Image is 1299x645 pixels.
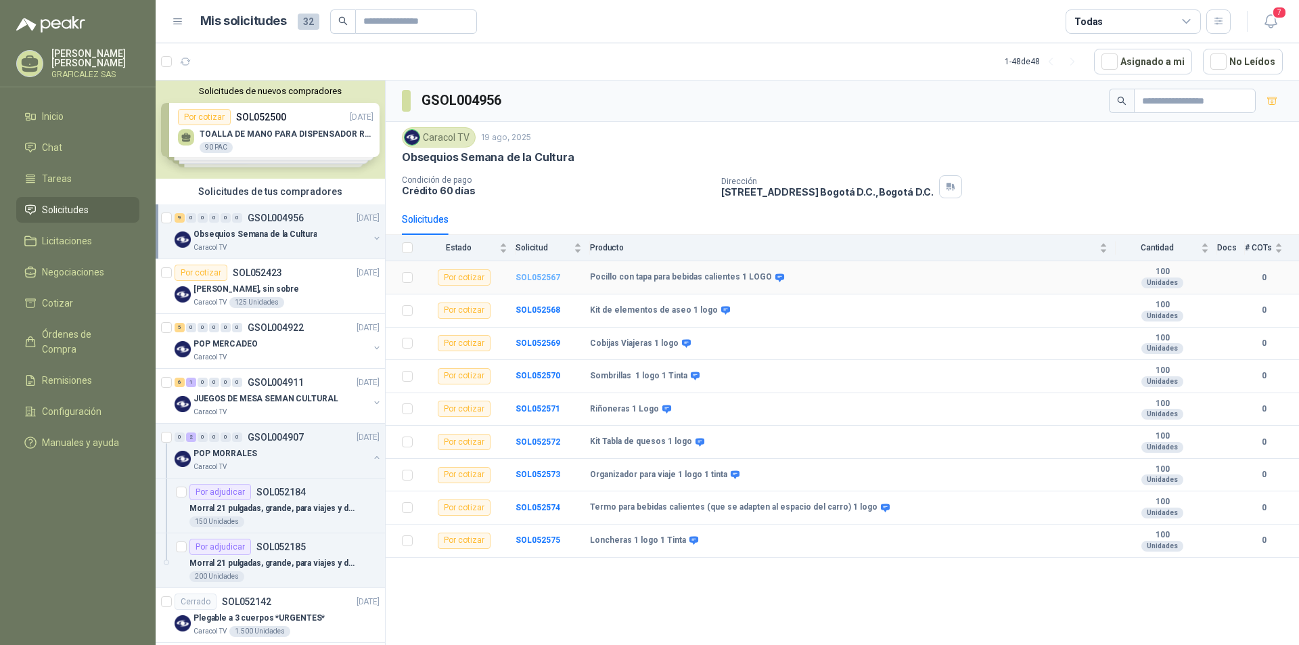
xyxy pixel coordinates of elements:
div: 0 [232,323,242,332]
p: [DATE] [357,431,380,444]
p: POP MORRALES [193,447,257,460]
div: 0 [209,432,219,442]
div: Unidades [1141,343,1183,354]
p: Crédito 60 días [402,185,710,196]
img: Company Logo [175,231,191,248]
div: 0 [186,213,196,223]
span: Remisiones [42,373,92,388]
a: SOL052575 [516,535,560,545]
a: Tareas [16,166,139,192]
p: [DATE] [357,321,380,334]
div: 0 [221,378,231,387]
p: Condición de pago [402,175,710,185]
b: 0 [1245,468,1283,481]
b: 0 [1245,403,1283,416]
a: Cotizar [16,290,139,316]
b: Riñoneras 1 Logo [590,404,659,415]
b: Loncheras 1 logo 1 Tinta [590,535,686,546]
div: 0 [198,213,208,223]
img: Company Logo [175,396,191,412]
a: SOL052572 [516,437,560,447]
h3: GSOL004956 [421,90,503,111]
b: 100 [1116,300,1209,311]
p: Plegable a 3 cuerpos *URGENTES* [193,612,325,625]
p: GRAFICALEZ SAS [51,70,139,79]
button: Solicitudes de nuevos compradores [161,86,380,96]
div: 0 [198,378,208,387]
a: Chat [16,135,139,160]
div: 0 [198,432,208,442]
button: Asignado a mi [1094,49,1192,74]
div: 6 [175,378,185,387]
div: Por cotizar [438,303,491,319]
p: Caracol TV [193,242,227,253]
th: Producto [590,235,1116,261]
div: 0 [198,323,208,332]
img: Logo peakr [16,16,85,32]
a: SOL052571 [516,404,560,414]
span: Chat [42,140,62,155]
a: SOL052567 [516,273,560,282]
a: Inicio [16,104,139,129]
a: Órdenes de Compra [16,321,139,362]
a: Licitaciones [16,228,139,254]
div: 1 - 48 de 48 [1005,51,1083,72]
img: Company Logo [175,341,191,357]
p: Obsequios Semana de la Cultura [402,150,574,164]
a: Por adjudicarSOL052184Morral 21 pulgadas, grande, para viajes y deportes, Negro -Para fecha de en... [156,479,385,533]
div: Por cotizar [438,269,491,286]
p: SOL052185 [256,542,306,552]
div: Unidades [1141,474,1183,485]
button: No Leídos [1203,49,1283,74]
b: Cobijas Viajeras 1 logo [590,338,679,349]
p: [DATE] [357,596,380,608]
b: 100 [1116,464,1209,475]
b: SOL052570 [516,371,560,380]
b: SOL052574 [516,503,560,512]
a: 9 0 0 0 0 0 GSOL004956[DATE] Company LogoObsequios Semana de la CulturaCaracol TV [175,210,382,253]
b: Kit Tabla de quesos 1 logo [590,437,692,447]
p: GSOL004922 [248,323,304,332]
a: 5 0 0 0 0 0 GSOL004922[DATE] Company LogoPOP MERCADEOCaracol TV [175,319,382,363]
div: Por adjudicar [189,539,251,555]
div: Unidades [1141,376,1183,387]
span: Órdenes de Compra [42,327,127,357]
div: 0 [209,213,219,223]
p: Caracol TV [193,407,227,418]
span: search [1117,96,1126,106]
a: Por adjudicarSOL052185Morral 21 pulgadas, grande, para viajes y deportes, Negro -Para fecha de en... [156,533,385,588]
div: Unidades [1141,508,1183,518]
div: 2 [186,432,196,442]
p: Caracol TV [193,626,227,637]
span: # COTs [1245,243,1272,252]
h1: Mis solicitudes [200,12,287,31]
a: Remisiones [16,368,139,393]
p: JUEGOS DE MESA SEMAN CULTURAL [193,393,338,405]
span: Manuales y ayuda [42,435,119,450]
b: Organizador para viaje 1 logo 1 tinta [590,470,727,481]
p: SOL052142 [222,597,271,606]
div: Por cotizar [438,434,491,450]
div: 0 [175,432,185,442]
b: 0 [1245,271,1283,284]
div: Caracol TV [402,127,476,148]
b: 0 [1245,502,1283,514]
span: Licitaciones [42,233,92,248]
span: Inicio [42,109,64,124]
b: 100 [1116,497,1209,508]
p: [STREET_ADDRESS] Bogotá D.C. , Bogotá D.C. [721,186,934,198]
b: 100 [1116,365,1209,376]
a: Manuales y ayuda [16,430,139,455]
a: Por cotizarSOL052423[DATE] Company Logo[PERSON_NAME], sin sobreCaracol TV125 Unidades [156,259,385,314]
div: 0 [221,213,231,223]
b: 0 [1245,534,1283,547]
a: SOL052569 [516,338,560,348]
div: 0 [232,378,242,387]
a: CerradoSOL052142[DATE] Company LogoPlegable a 3 cuerpos *URGENTES*Caracol TV1.500 Unidades [156,588,385,643]
p: [PERSON_NAME], sin sobre [193,283,299,296]
img: Company Logo [175,615,191,631]
button: 7 [1258,9,1283,34]
span: Tareas [42,171,72,186]
div: Por cotizar [438,499,491,516]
